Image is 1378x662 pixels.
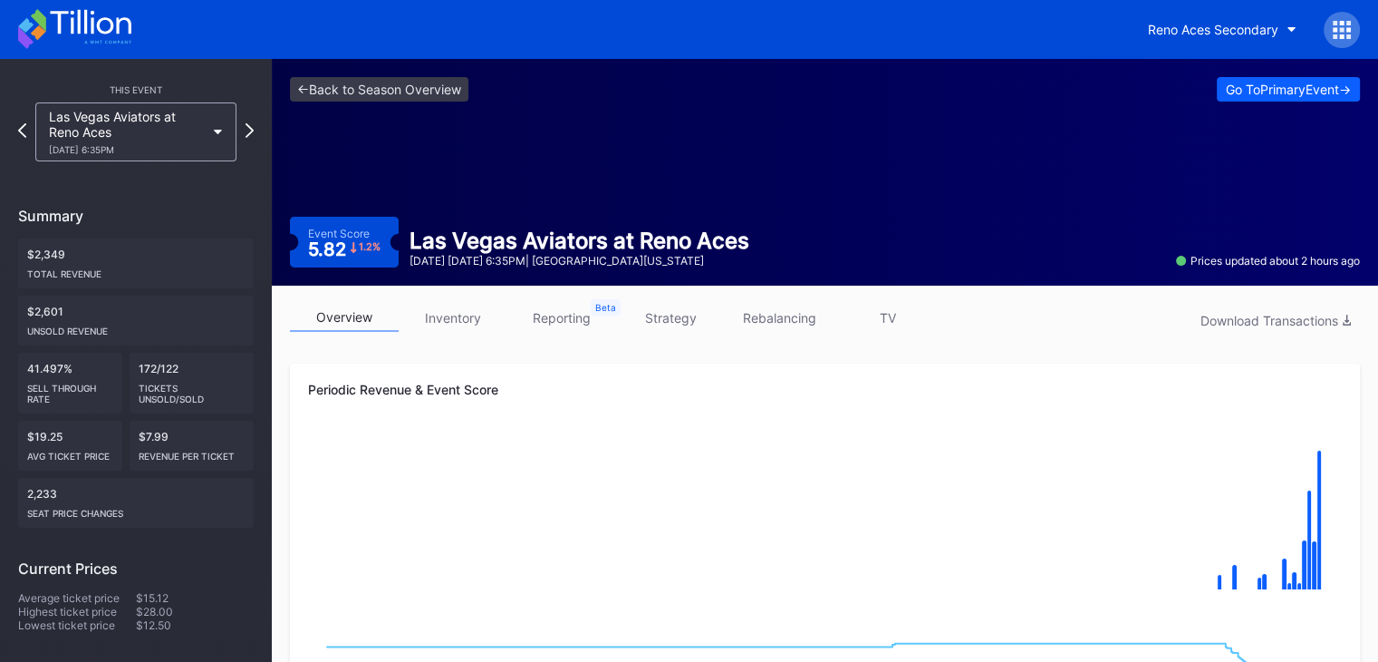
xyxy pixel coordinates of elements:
div: Summary [18,207,254,225]
div: seat price changes [27,501,245,519]
div: Highest ticket price [18,605,136,618]
div: [DATE] [DATE] 6:35PM | [GEOGRAPHIC_DATA][US_STATE] [410,254,749,268]
div: Go To Primary Event -> [1226,82,1351,97]
a: inventory [399,304,507,332]
div: Event Score [308,227,370,240]
div: Unsold Revenue [27,318,245,336]
div: $7.99 [130,421,254,471]
div: 5.82 [308,240,381,258]
div: Total Revenue [27,261,245,279]
a: overview [290,304,399,332]
div: Sell Through Rate [27,375,113,404]
div: Reno Aces Secondary [1148,22,1278,37]
div: Avg ticket price [27,443,113,462]
button: Download Transactions [1191,308,1360,333]
div: Current Prices [18,560,254,578]
div: Download Transactions [1200,313,1351,328]
div: Periodic Revenue & Event Score [308,382,1342,397]
div: $28.00 [136,605,254,618]
div: $12.50 [136,618,254,632]
a: TV [834,304,942,332]
a: rebalancing [725,304,834,332]
div: Las Vegas Aviators at Reno Aces [49,109,205,155]
div: [DATE] 6:35PM [49,144,205,155]
svg: Chart title [308,429,1341,610]
div: Tickets Unsold/Sold [139,375,245,404]
a: reporting [507,304,616,332]
div: 2,233 [18,478,254,528]
div: Average ticket price [18,591,136,605]
div: 1.2 % [359,242,381,252]
div: $2,349 [18,239,254,288]
a: strategy [616,304,725,332]
button: Reno Aces Secondary [1134,13,1310,46]
div: Las Vegas Aviators at Reno Aces [410,228,749,254]
div: $19.25 [18,421,122,471]
div: Lowest ticket price [18,618,136,632]
div: This Event [18,84,254,95]
div: Prices updated about 2 hours ago [1176,254,1360,268]
div: Revenue per ticket [139,443,245,462]
div: $2,601 [18,296,254,346]
a: <-Back to Season Overview [290,77,468,102]
button: Go ToPrimaryEvent-> [1217,77,1360,102]
div: 172/122 [130,353,254,414]
div: 41.497% [18,353,122,414]
div: $15.12 [136,591,254,605]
